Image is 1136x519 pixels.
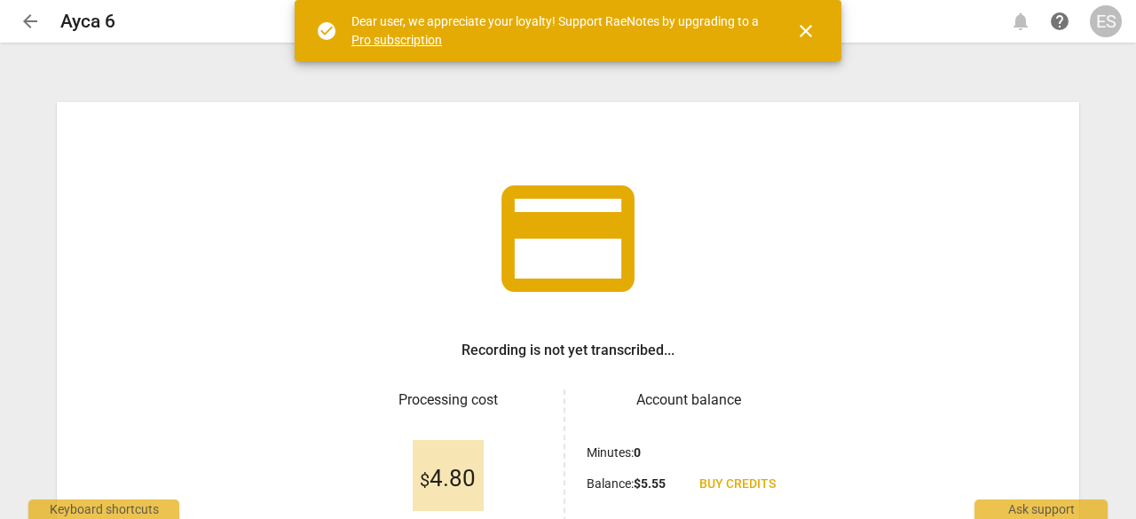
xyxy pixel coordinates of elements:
[351,12,763,49] div: Dear user, we appreciate your loyalty! Support RaeNotes by upgrading to a
[974,499,1108,519] div: Ask support
[60,11,115,33] h2: Ayca 6
[461,340,674,361] h3: Recording is not yet transcribed...
[699,476,776,493] span: Buy credits
[1090,5,1122,37] button: ES
[1049,11,1070,32] span: help
[685,468,790,500] a: Buy credits
[587,444,641,462] p: Minutes :
[634,445,641,460] b: 0
[587,475,666,493] p: Balance :
[1044,5,1076,37] a: Help
[20,11,41,32] span: arrow_back
[420,469,430,491] span: $
[420,466,476,492] span: 4.80
[28,499,179,519] div: Keyboard shortcuts
[346,389,549,411] h3: Processing cost
[795,20,816,42] span: close
[488,159,648,318] span: credit_card
[587,389,790,411] h3: Account balance
[351,33,442,47] a: Pro subscription
[316,20,337,42] span: check_circle
[785,10,827,52] button: Close
[634,476,666,491] b: $ 5.55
